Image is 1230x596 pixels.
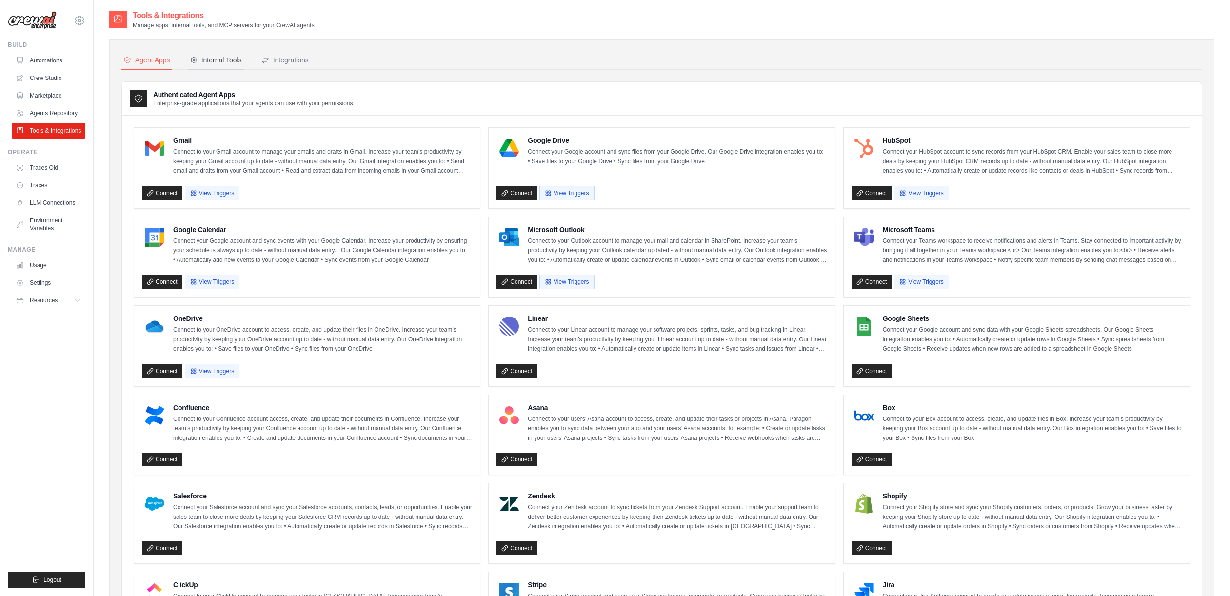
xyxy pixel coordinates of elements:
[142,364,182,378] a: Connect
[12,123,85,139] a: Tools & Integrations
[852,275,892,289] a: Connect
[133,21,315,29] p: Manage apps, internal tools, and MCP servers for your CrewAI agents
[528,325,827,354] p: Connect to your Linear account to manage your software projects, sprints, tasks, and bug tracking...
[185,364,239,378] button: View Triggers
[145,406,164,425] img: Confluence Logo
[12,53,85,68] a: Automations
[12,213,85,236] a: Environment Variables
[528,403,827,413] h4: Asana
[8,41,85,49] div: Build
[173,503,472,532] p: Connect your Salesforce account and sync your Salesforce accounts, contacts, leads, or opportunit...
[883,237,1182,265] p: Connect your Teams workspace to receive notifications and alerts in Teams. Stay connected to impo...
[145,494,164,514] img: Salesforce Logo
[883,403,1182,413] h4: Box
[142,275,182,289] a: Connect
[496,541,537,555] a: Connect
[852,364,892,378] a: Connect
[145,139,164,158] img: Gmail Logo
[8,246,85,254] div: Manage
[499,406,519,425] img: Asana Logo
[528,491,827,501] h4: Zendesk
[30,297,58,304] span: Resources
[539,186,594,200] button: View Triggers
[12,88,85,103] a: Marketplace
[188,51,244,70] button: Internal Tools
[883,325,1182,354] p: Connect your Google account and sync data with your Google Sheets spreadsheets. Our Google Sheets...
[528,225,827,235] h4: Microsoft Outlook
[539,275,594,289] button: View Triggers
[185,275,239,289] button: View Triggers
[883,136,1182,145] h4: HubSpot
[854,494,874,514] img: Shopify Logo
[261,55,309,65] div: Integrations
[145,317,164,336] img: OneDrive Logo
[883,491,1182,501] h4: Shopify
[883,580,1182,590] h4: Jira
[852,541,892,555] a: Connect
[496,364,537,378] a: Connect
[854,317,874,336] img: Google Sheets Logo
[883,225,1182,235] h4: Microsoft Teams
[173,491,472,501] h4: Salesforce
[173,225,472,235] h4: Google Calendar
[173,415,472,443] p: Connect to your Confluence account access, create, and update their documents in Confluence. Incr...
[496,453,537,466] a: Connect
[173,136,472,145] h4: Gmail
[12,105,85,121] a: Agents Repository
[121,51,172,70] button: Agent Apps
[173,580,472,590] h4: ClickUp
[259,51,311,70] button: Integrations
[173,314,472,323] h4: OneDrive
[185,186,239,200] button: View Triggers
[499,228,519,247] img: Microsoft Outlook Logo
[883,147,1182,176] p: Connect your HubSpot account to sync records from your HubSpot CRM. Enable your sales team to clo...
[12,258,85,273] a: Usage
[12,275,85,291] a: Settings
[854,228,874,247] img: Microsoft Teams Logo
[499,317,519,336] img: Linear Logo
[142,186,182,200] a: Connect
[8,572,85,588] button: Logout
[173,403,472,413] h4: Confluence
[145,228,164,247] img: Google Calendar Logo
[173,325,472,354] p: Connect to your OneDrive account to access, create, and update their files in OneDrive. Increase ...
[499,494,519,514] img: Zendesk Logo
[142,541,182,555] a: Connect
[528,136,827,145] h4: Google Drive
[123,55,170,65] div: Agent Apps
[12,70,85,86] a: Crew Studio
[528,314,827,323] h4: Linear
[133,10,315,21] h2: Tools & Integrations
[12,293,85,308] button: Resources
[854,139,874,158] img: HubSpot Logo
[153,99,353,107] p: Enterprise-grade applications that your agents can use with your permissions
[12,178,85,193] a: Traces
[496,275,537,289] a: Connect
[8,148,85,156] div: Operate
[883,503,1182,532] p: Connect your Shopify store and sync your Shopify customers, orders, or products. Grow your busine...
[528,580,827,590] h4: Stripe
[173,147,472,176] p: Connect to your Gmail account to manage your emails and drafts in Gmail. Increase your team’s pro...
[528,415,827,443] p: Connect to your users’ Asana account to access, create, and update their tasks or projects in Asa...
[852,186,892,200] a: Connect
[883,314,1182,323] h4: Google Sheets
[173,237,472,265] p: Connect your Google account and sync events with your Google Calendar. Increase your productivity...
[153,90,353,99] h3: Authenticated Agent Apps
[894,275,949,289] button: View Triggers
[528,147,827,166] p: Connect your Google account and sync files from your Google Drive. Our Google Drive integration e...
[528,503,827,532] p: Connect your Zendesk account to sync tickets from your Zendesk Support account. Enable your suppo...
[12,195,85,211] a: LLM Connections
[190,55,242,65] div: Internal Tools
[499,139,519,158] img: Google Drive Logo
[883,415,1182,443] p: Connect to your Box account to access, create, and update files in Box. Increase your team’s prod...
[854,406,874,425] img: Box Logo
[894,186,949,200] button: View Triggers
[852,453,892,466] a: Connect
[8,11,57,30] img: Logo
[12,160,85,176] a: Traces Old
[496,186,537,200] a: Connect
[142,453,182,466] a: Connect
[43,576,61,584] span: Logout
[528,237,827,265] p: Connect to your Outlook account to manage your mail and calendar in SharePoint. Increase your tea...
